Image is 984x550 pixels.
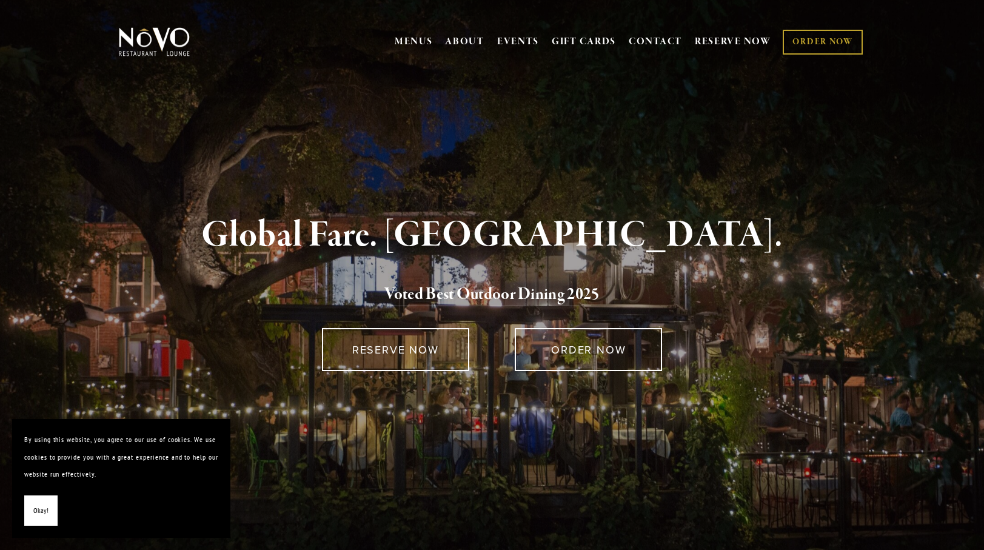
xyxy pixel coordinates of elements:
[24,495,58,526] button: Okay!
[515,328,662,371] a: ORDER NOW
[552,30,616,53] a: GIFT CARDS
[116,27,192,57] img: Novo Restaurant &amp; Lounge
[445,36,484,48] a: ABOUT
[33,502,49,520] span: Okay!
[12,419,230,538] section: Cookie banner
[322,328,469,371] a: RESERVE NOW
[384,284,591,307] a: Voted Best Outdoor Dining 202
[629,30,682,53] a: CONTACT
[24,431,218,483] p: By using this website, you agree to our use of cookies. We use cookies to provide you with a grea...
[395,36,433,48] a: MENUS
[497,36,539,48] a: EVENTS
[139,282,846,307] h2: 5
[783,30,862,55] a: ORDER NOW
[695,30,771,53] a: RESERVE NOW
[201,212,783,258] strong: Global Fare. [GEOGRAPHIC_DATA].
